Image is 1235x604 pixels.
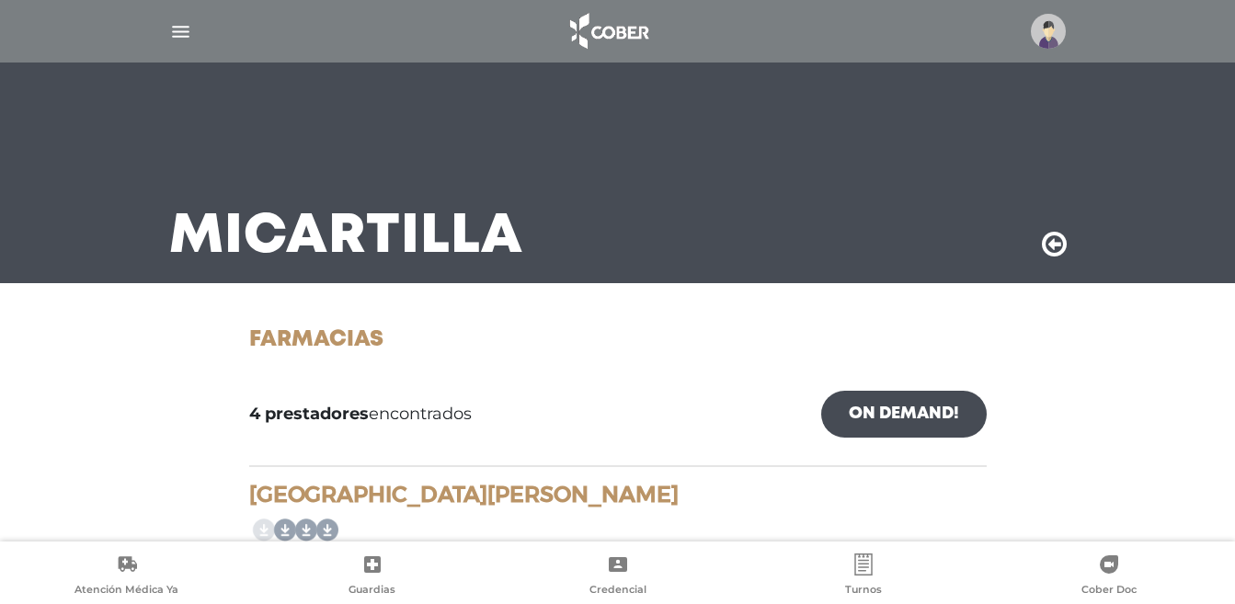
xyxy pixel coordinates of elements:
[249,327,987,354] h1: Farmacias
[4,553,249,600] a: Atención Médica Ya
[560,9,657,53] img: logo_cober_home-white.png
[740,553,986,600] a: Turnos
[169,20,192,43] img: Cober_menu-lines-white.svg
[821,391,987,438] a: On Demand!
[589,583,646,599] span: Credencial
[495,553,740,600] a: Credencial
[249,404,369,424] b: 4 prestadores
[986,553,1231,600] a: Cober Doc
[1031,14,1066,49] img: profile-placeholder.svg
[74,583,178,599] span: Atención Médica Ya
[845,583,882,599] span: Turnos
[349,583,395,599] span: Guardias
[249,402,472,427] span: encontrados
[1081,583,1137,599] span: Cober Doc
[249,482,987,508] h4: [GEOGRAPHIC_DATA][PERSON_NAME]
[169,213,523,261] h3: Mi Cartilla
[249,553,495,600] a: Guardias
